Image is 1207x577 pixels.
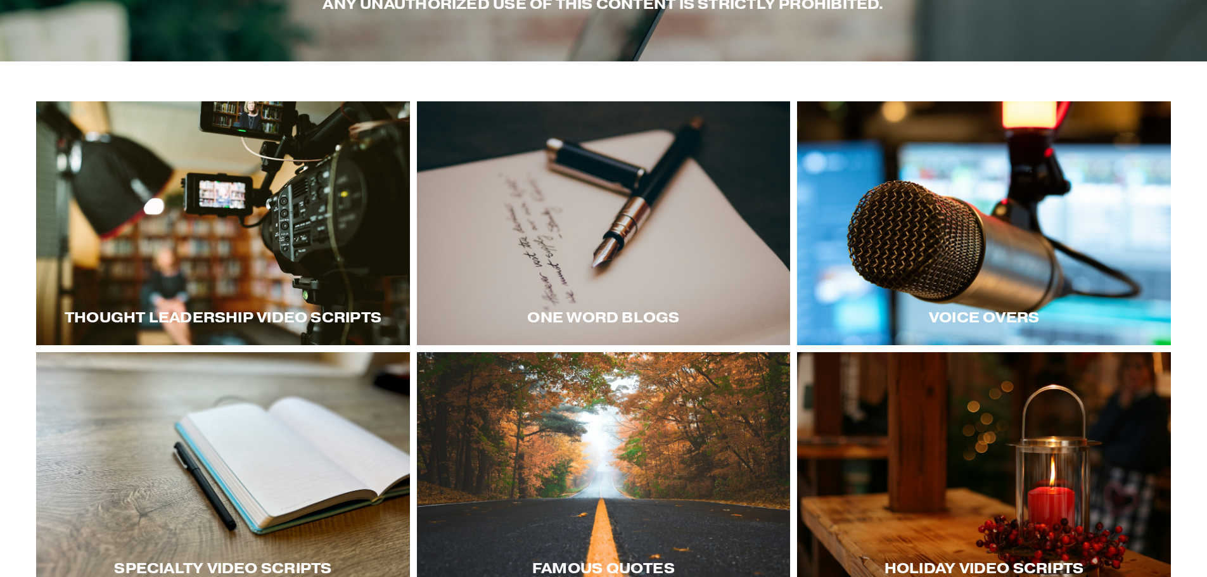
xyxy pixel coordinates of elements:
span: Holiday Video Scripts [884,559,1084,577]
span: Thought LEadership Video Scripts [65,308,381,326]
span: One word blogs [527,308,679,326]
span: Specialty Video Scripts [114,559,331,577]
span: Voice Overs [929,308,1039,326]
span: Famous Quotes [532,559,675,577]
